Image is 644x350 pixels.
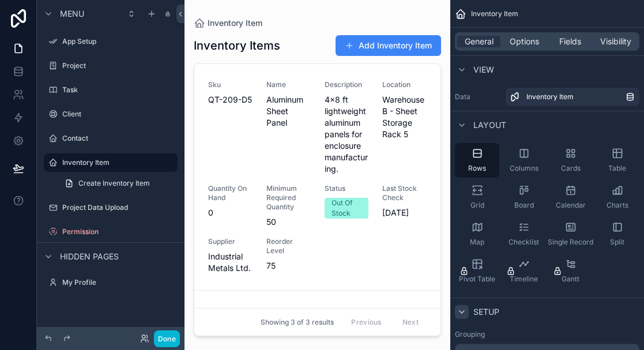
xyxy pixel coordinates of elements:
span: Showing 3 of 3 results [261,318,334,327]
span: Calendar [556,201,586,210]
label: Data [455,92,501,101]
a: Permission [44,223,178,241]
span: Columns [510,164,538,173]
span: Inventory Item [526,92,574,101]
button: Cards [548,143,593,178]
span: Split [610,238,624,247]
label: Task [62,85,175,95]
a: Client [44,105,178,123]
span: General [465,36,494,47]
span: Map [470,238,484,247]
button: Gantt [548,254,593,288]
button: Checklist [502,217,546,251]
span: Fields [559,36,581,47]
label: My Profile [62,278,175,287]
a: Contact [44,129,178,148]
button: Done [154,330,180,347]
button: Charts [595,180,639,214]
span: Gantt [562,274,579,284]
a: Inventory Item [44,153,178,172]
button: Board [502,180,546,214]
span: Table [608,164,626,173]
a: Inventory Item [506,88,639,106]
span: Charts [607,201,628,210]
span: Visibility [600,36,631,47]
span: Menu [60,8,84,20]
a: Project [44,57,178,75]
span: Single Record [548,238,593,247]
span: Cards [561,164,581,173]
span: Hidden pages [60,251,119,262]
label: App Setup [62,37,175,46]
span: View [473,64,494,76]
a: Project Data Upload [44,198,178,217]
label: Permission [62,227,175,236]
button: Map [455,217,499,251]
button: Grid [455,180,499,214]
button: Columns [502,143,546,178]
button: Single Record [548,217,593,251]
span: Options [510,36,539,47]
span: Board [514,201,534,210]
button: Table [595,143,639,178]
button: Rows [455,143,499,178]
a: App Setup [44,32,178,51]
a: Task [44,81,178,99]
label: Project [62,61,175,70]
span: Grid [470,201,484,210]
span: Create Inventory Item [78,179,150,188]
span: Pivot Table [459,274,495,284]
span: Setup [473,306,499,318]
span: Inventory Item [471,9,518,18]
label: Client [62,110,175,119]
span: Checklist [509,238,539,247]
span: Rows [468,164,486,173]
label: Contact [62,134,175,143]
button: Split [595,217,639,251]
a: Create Inventory Item [58,174,178,193]
span: Timeline [510,274,538,284]
button: Calendar [548,180,593,214]
label: Inventory Item [62,158,171,167]
label: Project Data Upload [62,203,175,212]
button: Pivot Table [455,254,499,288]
label: Grouping [455,330,485,339]
span: Layout [473,119,506,131]
button: Timeline [502,254,546,288]
a: My Profile [44,273,178,292]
